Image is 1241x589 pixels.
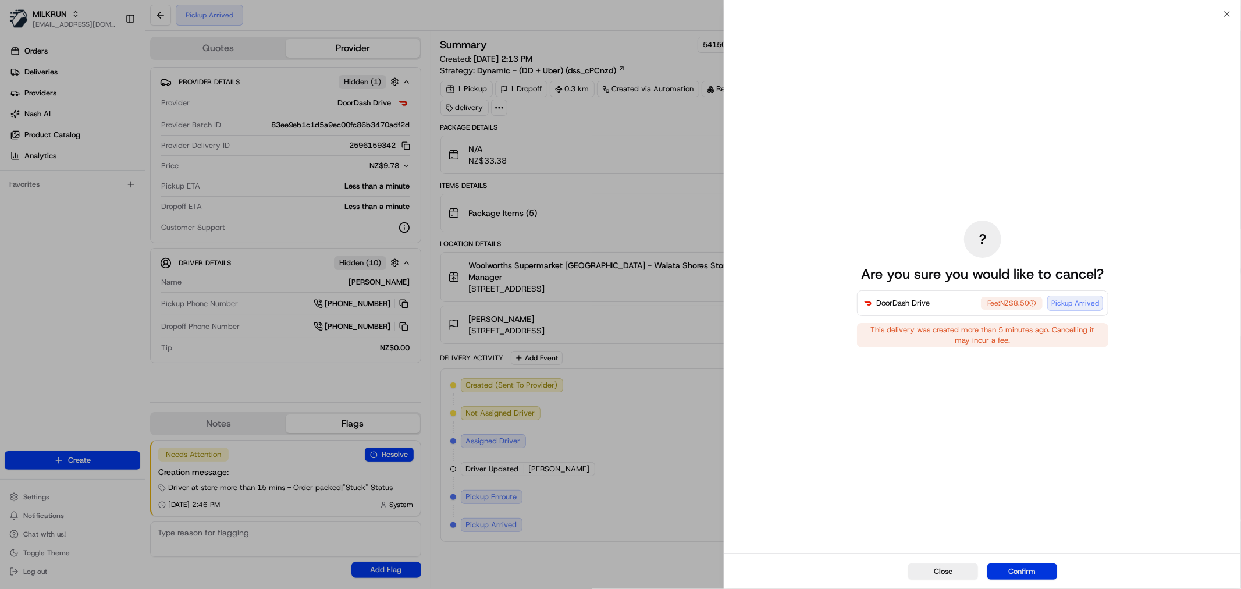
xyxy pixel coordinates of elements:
[981,297,1043,310] div: Fee: NZ$8.50
[987,563,1057,580] button: Confirm
[862,265,1104,283] p: Are you sure you would like to cancel?
[876,297,930,309] span: DoorDash Drive
[964,221,1001,258] div: ?
[908,563,978,580] button: Close
[981,297,1043,310] button: DoorDash DriveDoorDash DrivePickup Arrived
[857,323,1108,347] div: This delivery was created more than 5 minutes ago. Cancelling it may incur a fee.
[862,297,874,309] img: DoorDash Drive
